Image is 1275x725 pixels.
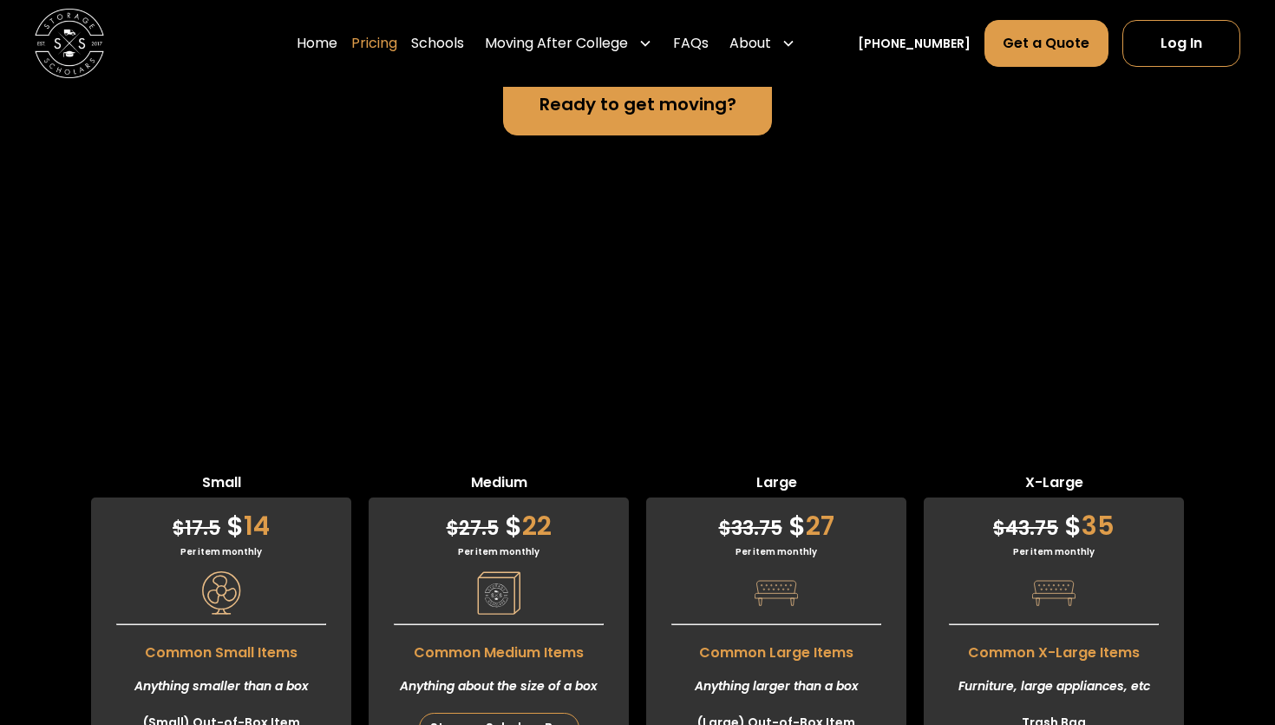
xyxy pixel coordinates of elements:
span: 43.75 [993,515,1058,542]
img: Pricing Category Icon [199,571,243,615]
span: 33.75 [719,515,782,542]
a: FAQs [673,19,709,68]
div: 14 [91,498,351,545]
a: [PHONE_NUMBER] [858,35,971,53]
div: Furniture, large appliances, etc [924,663,1184,709]
a: Schools [411,19,464,68]
span: X-Large [924,472,1184,498]
div: 27 [646,498,906,545]
div: Anything about the size of a box [369,663,629,709]
div: Per item monthly [369,545,629,558]
a: Ready to get moving? [503,73,771,135]
img: Pricing Category Icon [1032,571,1076,615]
img: Storage Scholars main logo [35,9,104,78]
a: Home [297,19,337,68]
a: Pricing [351,19,397,68]
span: $ [993,515,1005,542]
div: Moving After College [485,33,628,54]
div: Per item monthly [91,545,351,558]
span: Common Small Items [91,634,351,663]
span: $ [226,507,244,544]
div: Moving After College [478,19,659,68]
span: Common Large Items [646,634,906,663]
div: Per item monthly [646,545,906,558]
img: Pricing Category Icon [477,571,520,615]
span: Common X-Large Items [924,634,1184,663]
span: 17.5 [173,515,220,542]
div: Per item monthly [924,545,1184,558]
span: 27.5 [447,515,499,542]
span: $ [447,515,459,542]
span: $ [505,507,522,544]
a: Log In [1122,20,1240,67]
div: About [722,19,802,68]
div: Anything smaller than a box [91,663,351,709]
div: 35 [924,498,1184,545]
span: Common Medium Items [369,634,629,663]
span: $ [788,507,806,544]
a: Get a Quote [984,20,1108,67]
img: Pricing Category Icon [755,571,798,615]
div: Anything larger than a box [646,663,906,709]
span: Small [91,472,351,498]
span: $ [1064,507,1082,544]
span: $ [173,515,185,542]
span: Medium [369,472,629,498]
div: 22 [369,498,629,545]
span: $ [719,515,731,542]
span: Large [646,472,906,498]
div: About [729,33,771,54]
